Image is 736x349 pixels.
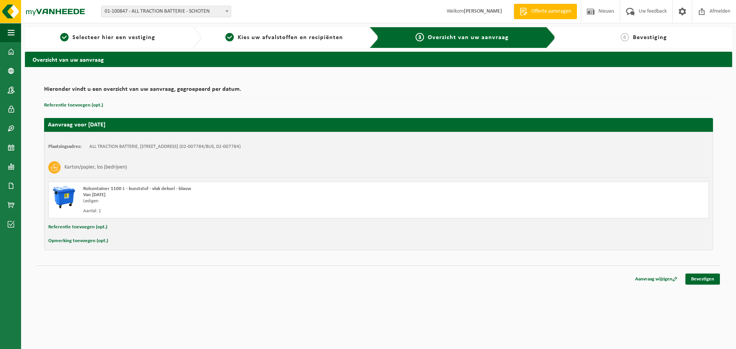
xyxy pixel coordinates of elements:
[529,8,573,15] span: Offerte aanvragen
[633,34,667,41] span: Bevestiging
[83,208,409,214] div: Aantal: 1
[44,100,103,110] button: Referentie toevoegen (opt.)
[64,161,127,174] h3: Karton/papier, los (bedrijven)
[60,33,69,41] span: 1
[225,33,234,41] span: 2
[48,222,107,232] button: Referentie toevoegen (opt.)
[48,144,82,149] strong: Plaatsingsadres:
[205,33,363,42] a: 2Kies uw afvalstoffen en recipiënten
[514,4,577,19] a: Offerte aanvragen
[83,192,105,197] strong: Van [DATE]
[29,33,186,42] a: 1Selecteer hier een vestiging
[48,122,105,128] strong: Aanvraag voor [DATE]
[621,33,629,41] span: 4
[44,86,713,97] h2: Hieronder vindt u een overzicht van uw aanvraag, gegroepeerd per datum.
[629,274,683,285] a: Aanvraag wijzigen
[89,144,241,150] td: ALL TRACTION BATTERIE, [STREET_ADDRESS] (02-007784/BUS, 02-007784)
[464,8,502,14] strong: [PERSON_NAME]
[102,6,231,17] span: 01-100847 - ALL TRACTION BATTERIE - SCHOTEN
[101,6,231,17] span: 01-100847 - ALL TRACTION BATTERIE - SCHOTEN
[72,34,155,41] span: Selecteer hier een vestiging
[53,186,76,209] img: WB-1100-HPE-BE-01.png
[416,33,424,41] span: 3
[83,198,409,204] div: Ledigen
[685,274,720,285] a: Bevestigen
[25,52,732,67] h2: Overzicht van uw aanvraag
[238,34,343,41] span: Kies uw afvalstoffen en recipiënten
[48,236,108,246] button: Opmerking toevoegen (opt.)
[428,34,509,41] span: Overzicht van uw aanvraag
[83,186,191,191] span: Rolcontainer 1100 L - kunststof - vlak deksel - blauw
